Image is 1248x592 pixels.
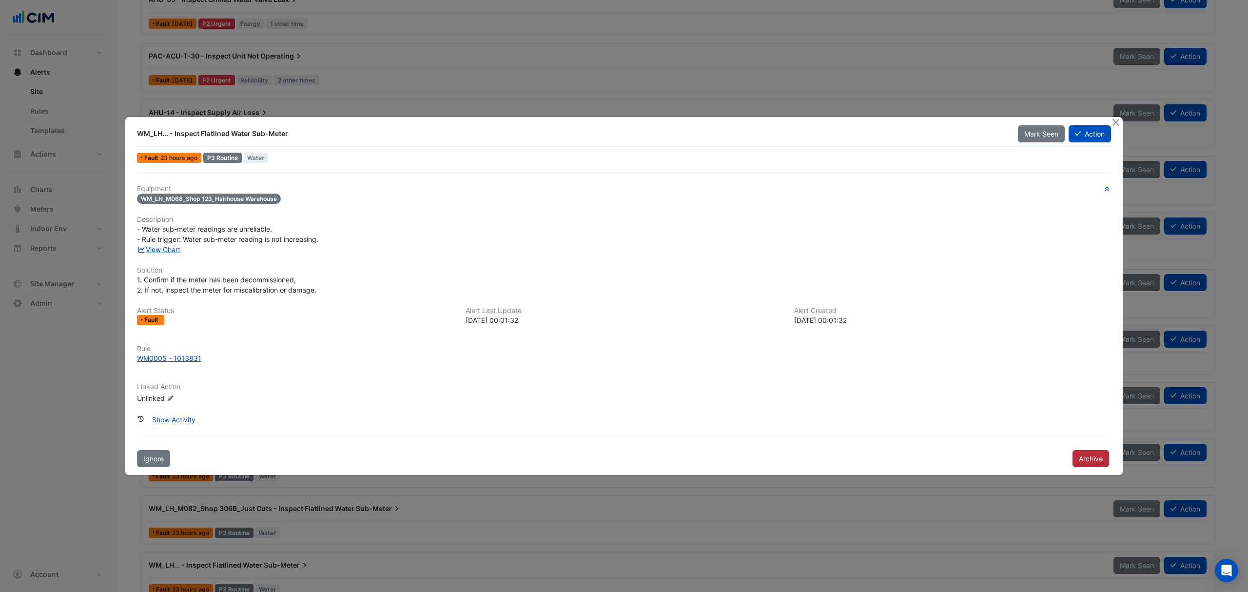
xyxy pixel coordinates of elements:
[203,153,242,163] div: P3 Routine
[466,315,782,325] div: [DATE] 00:01:32
[167,395,174,402] fa-icon: Edit Linked Action
[794,307,1111,315] h6: Alert Created
[794,315,1111,325] div: [DATE] 00:01:32
[1072,450,1109,467] button: Archive
[137,383,1111,391] h6: Linked Action
[146,411,202,428] button: Show Activity
[137,345,1111,353] h6: Rule
[137,129,1006,138] div: WM_LH... - Inspect Flatlined Water Sub-Meter
[137,225,318,243] span: - Water sub-meter readings are unreliable. - Rule trigger: Water sub-meter reading is not increas...
[1024,130,1058,138] span: Mark Seen
[244,153,269,163] span: Water
[137,216,1111,224] h6: Description
[137,185,1111,193] h6: Equipment
[144,155,160,161] span: Fault
[466,307,782,315] h6: Alert Last Update
[1215,559,1238,582] div: Open Intercom Messenger
[137,393,254,403] div: Unlinked
[137,266,1111,275] h6: Solution
[160,154,197,161] span: Tue 09-Sep-2025 00:01 AEST
[1018,125,1065,142] button: Mark Seen
[137,276,316,294] span: 1. Confirm if the meter has been decommissioned, 2. If not, inspect the meter for miscalibration ...
[137,450,170,467] button: Ignore
[137,307,454,315] h6: Alert Status
[1069,125,1111,142] button: Action
[137,245,180,254] a: View Chart
[143,454,164,463] span: Ignore
[137,353,1111,363] a: WM0005 - 1013831
[144,317,160,323] span: Fault
[1111,117,1121,127] button: Close
[137,194,281,204] span: WM_LH_M068_Shop 123_Hairhouse Warehouse
[137,353,201,363] div: WM0005 - 1013831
